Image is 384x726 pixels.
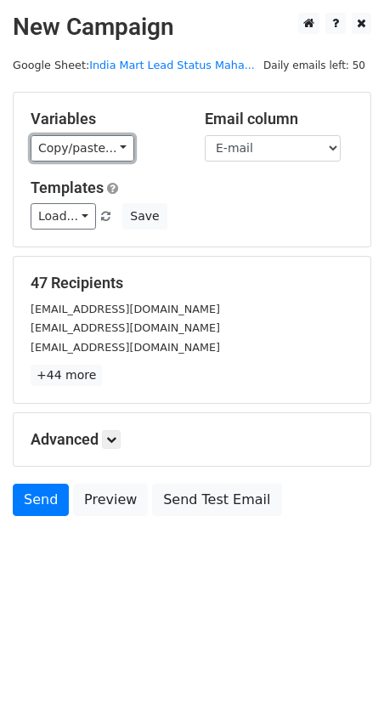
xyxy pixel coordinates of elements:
a: Templates [31,179,104,196]
a: Copy/paste... [31,135,134,162]
h5: 47 Recipients [31,274,353,292]
h5: Advanced [31,430,353,449]
a: Daily emails left: 50 [257,59,371,71]
iframe: Chat Widget [299,644,384,726]
a: Send Test Email [152,484,281,516]
small: Google Sheet: [13,59,255,71]
small: [EMAIL_ADDRESS][DOMAIN_NAME] [31,303,220,315]
a: India Mart Lead Status Maha... [89,59,255,71]
h5: Variables [31,110,179,128]
button: Save [122,203,167,230]
h5: Email column [205,110,353,128]
a: Send [13,484,69,516]
small: [EMAIL_ADDRESS][DOMAIN_NAME] [31,341,220,354]
small: [EMAIL_ADDRESS][DOMAIN_NAME] [31,321,220,334]
a: +44 more [31,365,102,386]
a: Load... [31,203,96,230]
a: Preview [73,484,148,516]
h2: New Campaign [13,13,371,42]
span: Daily emails left: 50 [257,56,371,75]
